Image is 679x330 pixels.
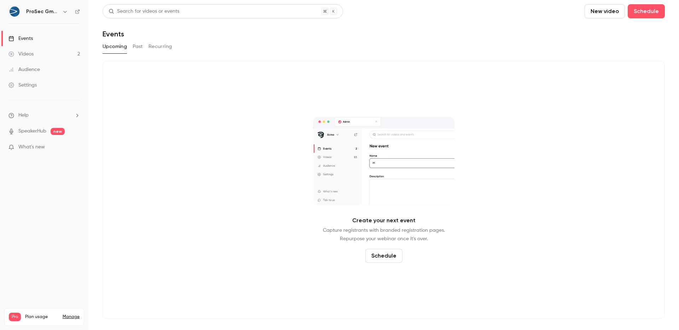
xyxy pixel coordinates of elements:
span: What's new [18,143,45,151]
div: Videos [8,51,34,58]
a: Manage [63,314,80,320]
h6: ProSec GmbH [26,8,59,15]
button: New video [585,4,625,18]
span: new [51,128,65,135]
button: Upcoming [103,41,127,52]
div: Events [8,35,33,42]
img: ProSec GmbH [9,6,20,17]
li: help-dropdown-opener [8,112,80,119]
div: Audience [8,66,40,73]
h1: Events [103,30,124,38]
button: Schedule [628,4,665,18]
p: Create your next event [352,216,416,225]
a: SpeakerHub [18,128,46,135]
span: Plan usage [25,314,58,320]
p: Capture registrants with branded registration pages. Repurpose your webinar once it's over. [323,226,445,243]
div: Settings [8,82,37,89]
span: Help [18,112,29,119]
button: Past [133,41,143,52]
button: Recurring [149,41,172,52]
span: Pro [9,313,21,321]
button: Schedule [365,249,402,263]
div: Search for videos or events [109,8,179,15]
